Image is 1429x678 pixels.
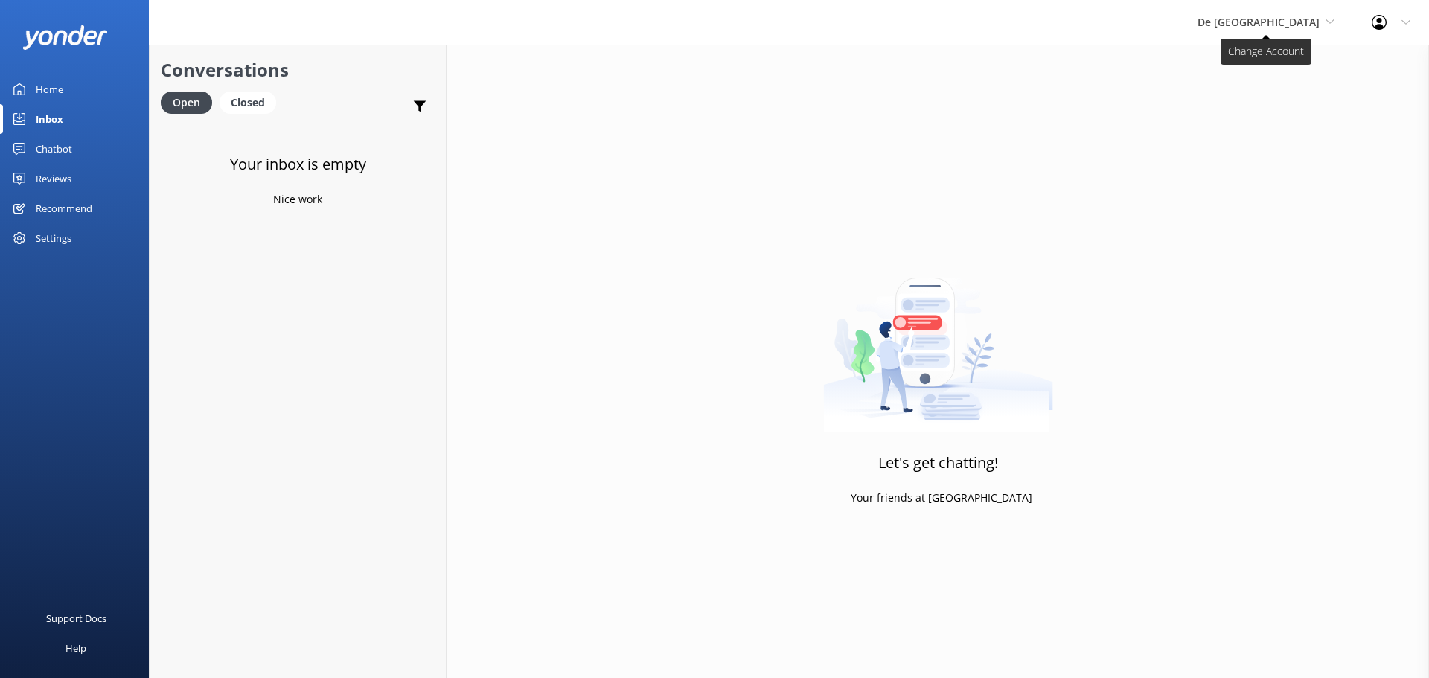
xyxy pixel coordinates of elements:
span: De [GEOGRAPHIC_DATA] [1198,15,1320,29]
a: Open [161,94,220,110]
div: Support Docs [46,604,106,633]
img: artwork of a man stealing a conversation from at giant smartphone [823,246,1053,432]
p: - Your friends at [GEOGRAPHIC_DATA] [844,490,1032,506]
div: Help [65,633,86,663]
p: Nice work [273,191,322,208]
div: Inbox [36,104,63,134]
h3: Let's get chatting! [878,451,998,475]
div: Home [36,74,63,104]
div: Reviews [36,164,71,194]
div: Open [161,92,212,114]
img: yonder-white-logo.png [22,25,108,50]
h3: Your inbox is empty [230,153,366,176]
div: Settings [36,223,71,253]
a: Closed [220,94,284,110]
h2: Conversations [161,56,435,84]
div: Recommend [36,194,92,223]
div: Closed [220,92,276,114]
div: Chatbot [36,134,72,164]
